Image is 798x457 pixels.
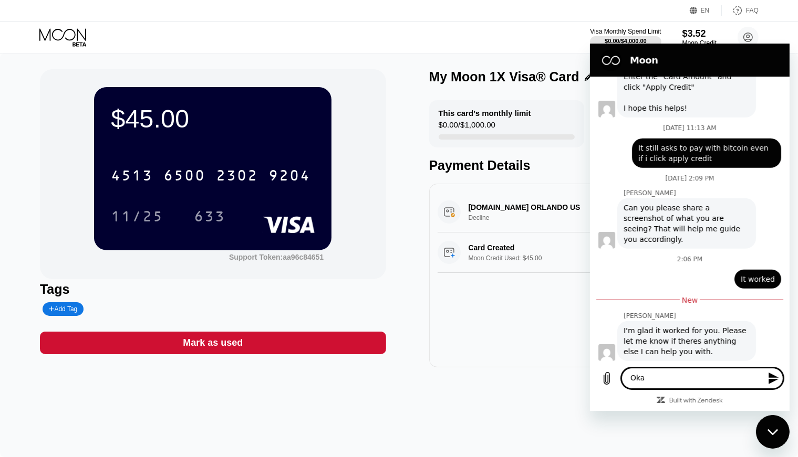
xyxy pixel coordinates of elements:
div: $3.52Moon Credit [682,28,717,47]
div: My Moon 1X Visa® Card [429,69,579,84]
div: $3.52 [682,28,717,39]
div: Mark as used [183,337,243,349]
div: 633 [186,203,233,229]
div: Mark as used [40,332,386,354]
div: 11/25 [103,203,171,229]
div: $45.00 [111,104,315,133]
div: FAQ [722,5,759,16]
div: Add Tag [43,302,84,316]
div: 4513650023029204 [105,162,317,188]
div: 633 [194,209,225,226]
iframe: Button to launch messaging window, conversation in progress [756,415,790,449]
iframe: Messaging window [590,44,790,411]
div: Visa Monthly Spend Limit$0.00/$4,000.00 [590,28,661,47]
div: 11/25 [111,209,163,226]
div: Moon Credit [682,39,717,47]
div: 9204 [268,168,310,185]
div: 4513 [111,168,153,185]
div: EN [701,7,710,14]
div: EN [690,5,722,16]
div: $0.00 / $1,000.00 [439,120,495,134]
div: Add Tag [49,305,77,313]
div: Support Token: aa96c84651 [229,253,324,261]
div: This card’s monthly limit [439,109,531,118]
div: Support Token:aa96c84651 [229,253,324,261]
div: 6500 [163,168,205,185]
div: 2302 [216,168,258,185]
div: $0.00 / $4,000.00 [605,38,647,44]
div: Payment Details [429,158,775,173]
div: Visa Monthly Spend Limit [590,28,661,35]
div: FAQ [746,7,759,14]
div: Tags [40,282,386,297]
